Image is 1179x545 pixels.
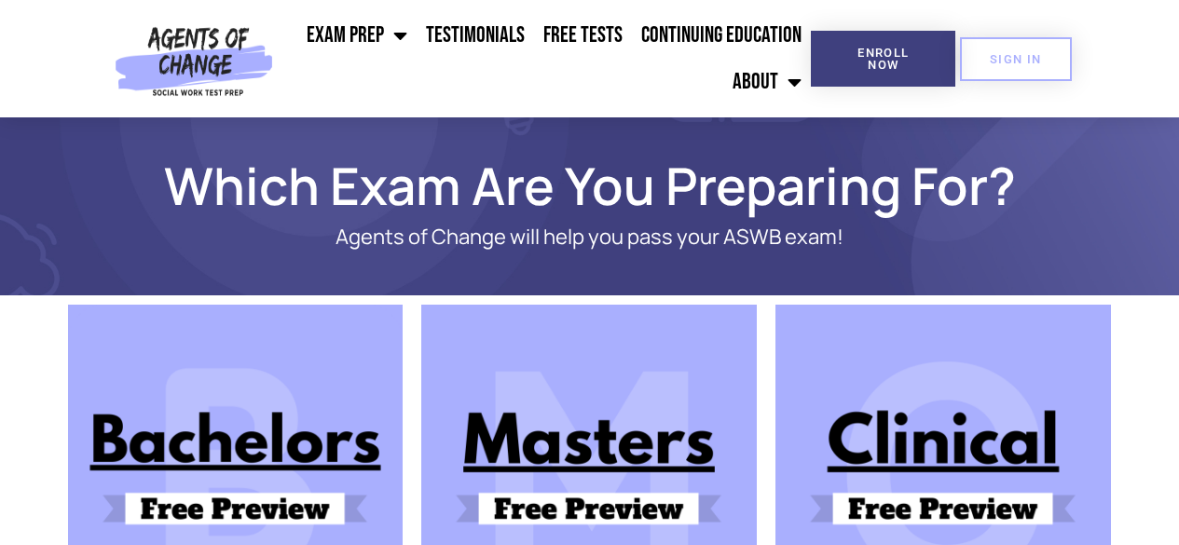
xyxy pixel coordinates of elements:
[417,12,534,59] a: Testimonials
[297,12,417,59] a: Exam Prep
[133,225,1047,249] p: Agents of Change will help you pass your ASWB exam!
[534,12,632,59] a: Free Tests
[990,53,1042,65] span: SIGN IN
[632,12,811,59] a: Continuing Education
[841,47,925,71] span: Enroll Now
[281,12,811,105] nav: Menu
[960,37,1072,81] a: SIGN IN
[723,59,811,105] a: About
[811,31,955,87] a: Enroll Now
[59,164,1121,207] h1: Which Exam Are You Preparing For?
